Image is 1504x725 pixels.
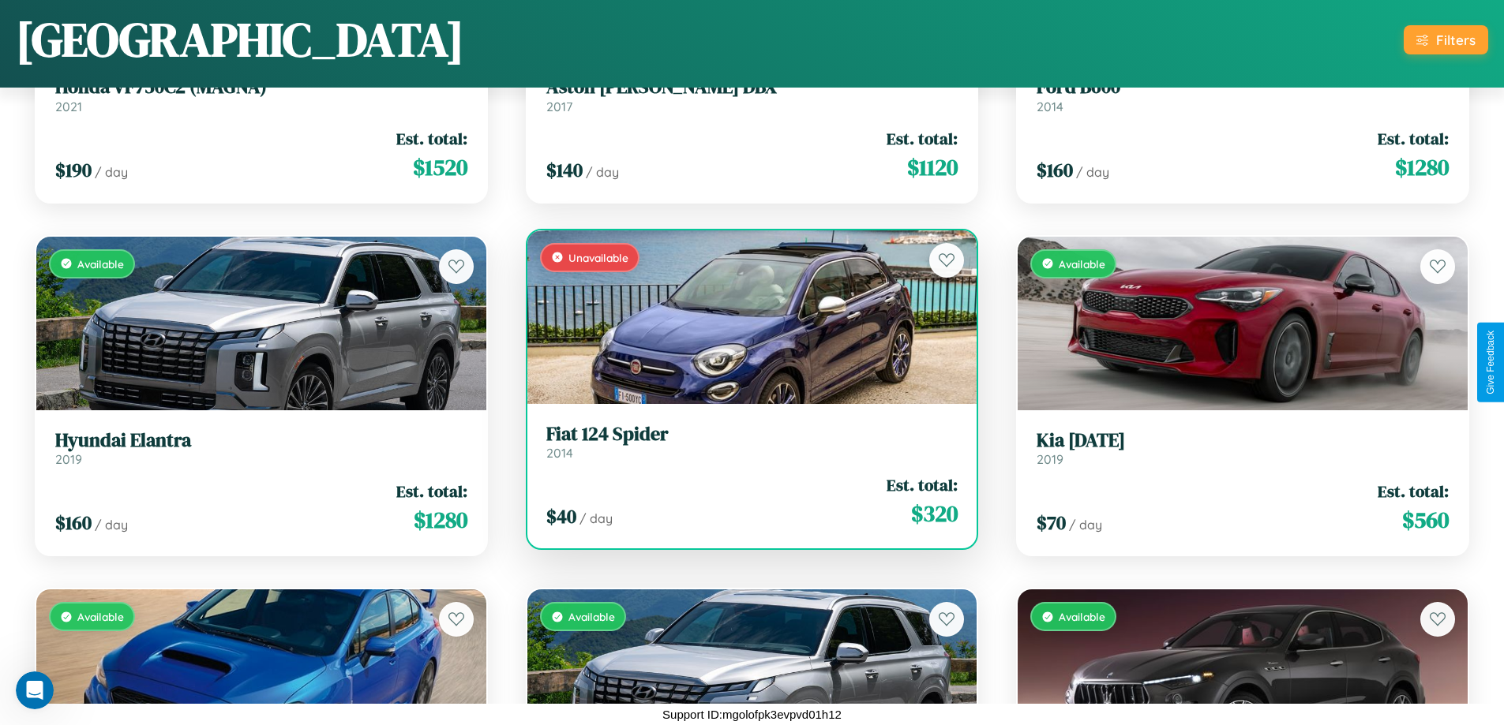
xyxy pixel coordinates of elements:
div: Filters [1436,32,1476,48]
h3: Honda VF750C2 (MAGNA) [55,76,467,99]
div: Give Feedback [1485,331,1496,394]
span: $ 190 [55,157,92,183]
span: 2014 [1037,99,1063,114]
span: Est. total: [1378,127,1449,150]
span: 2014 [546,445,573,461]
span: / day [95,164,128,180]
span: Est. total: [887,473,958,496]
a: Fiat 124 Spider2014 [546,423,958,462]
span: / day [95,517,128,533]
span: $ 1280 [414,504,467,536]
a: Hyundai Elantra2019 [55,429,467,468]
h1: [GEOGRAPHIC_DATA] [16,7,464,72]
span: 2019 [1037,451,1063,467]
iframe: Intercom live chat [16,671,54,709]
span: $ 140 [546,157,583,183]
span: / day [1069,517,1102,533]
span: / day [586,164,619,180]
span: 2021 [55,99,82,114]
span: Available [77,257,124,271]
span: $ 320 [911,498,958,529]
h3: Kia [DATE] [1037,429,1449,452]
span: $ 70 [1037,510,1066,536]
span: $ 1520 [413,151,467,183]
a: Ford B6002014 [1037,76,1449,114]
h3: Fiat 124 Spider [546,423,958,446]
span: / day [579,510,613,526]
p: Support ID: mgolofpk3evpvd01h12 [662,704,842,725]
h3: Hyundai Elantra [55,429,467,452]
span: 2017 [546,99,572,114]
span: $ 160 [55,510,92,536]
a: Honda VF750C2 (MAGNA)2021 [55,76,467,114]
span: Est. total: [396,480,467,503]
span: Available [77,610,124,623]
span: Available [1059,610,1105,623]
a: Kia [DATE]2019 [1037,429,1449,468]
span: Available [568,610,615,623]
span: $ 40 [546,503,576,529]
span: Est. total: [396,127,467,150]
span: $ 1280 [1395,151,1449,183]
span: Est. total: [887,127,958,150]
span: Available [1059,257,1105,271]
span: 2019 [55,451,82,467]
span: Est. total: [1378,480,1449,503]
span: / day [1076,164,1109,180]
button: Filters [1404,25,1488,54]
span: $ 560 [1402,504,1449,536]
span: Unavailable [568,251,628,264]
h3: Ford B600 [1037,76,1449,99]
span: $ 160 [1037,157,1073,183]
span: $ 1120 [907,151,958,183]
a: Aston [PERSON_NAME] DBX2017 [546,76,958,114]
h3: Aston [PERSON_NAME] DBX [546,76,958,99]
